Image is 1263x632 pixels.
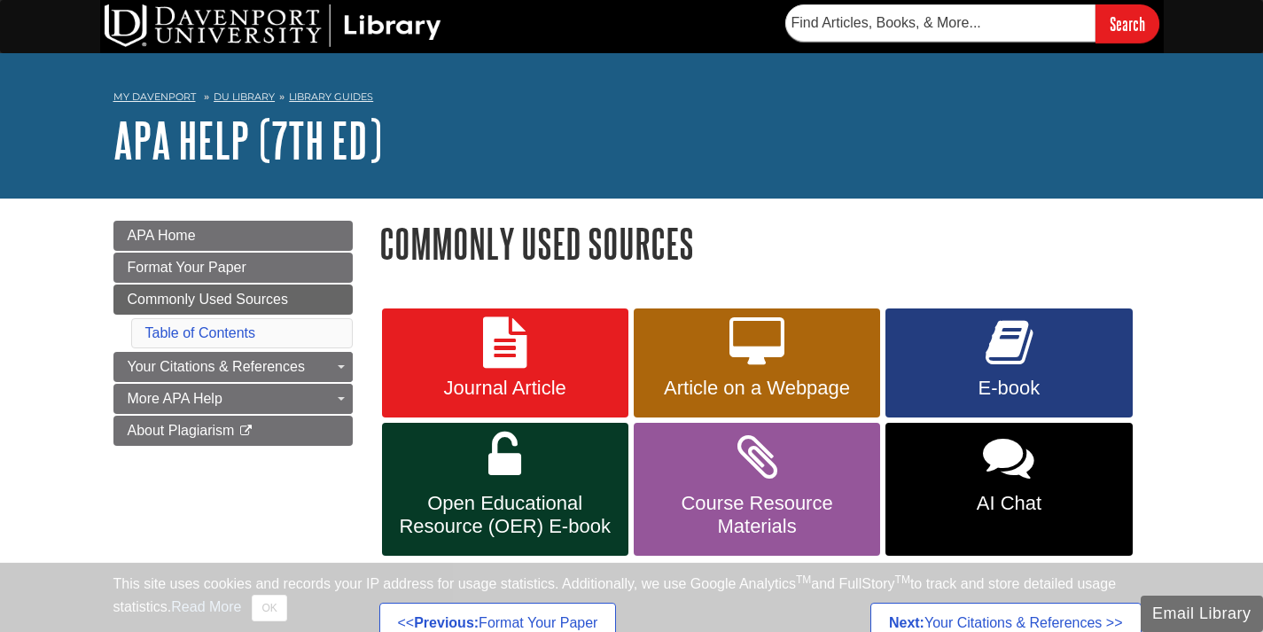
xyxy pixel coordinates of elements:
[113,384,353,414] a: More APA Help
[379,221,1150,266] h1: Commonly Used Sources
[647,492,867,538] span: Course Resource Materials
[885,423,1132,556] a: AI Chat
[238,425,253,437] i: This link opens in a new window
[785,4,1159,43] form: Searches DU Library's articles, books, and more
[128,423,235,438] span: About Plagiarism
[145,325,256,340] a: Table of Contents
[128,228,196,243] span: APA Home
[214,90,275,103] a: DU Library
[414,615,479,630] strong: Previous:
[252,595,286,621] button: Close
[634,423,880,556] a: Course Resource Materials
[128,292,288,307] span: Commonly Used Sources
[113,416,353,446] a: About Plagiarism
[113,573,1150,621] div: This site uses cookies and records your IP address for usage statistics. Additionally, we use Goo...
[647,377,867,400] span: Article on a Webpage
[113,221,353,446] div: Guide Page Menu
[395,377,615,400] span: Journal Article
[634,308,880,418] a: Article on a Webpage
[113,90,196,105] a: My Davenport
[395,492,615,538] span: Open Educational Resource (OER) E-book
[128,359,305,374] span: Your Citations & References
[113,85,1150,113] nav: breadcrumb
[785,4,1095,42] input: Find Articles, Books, & More...
[171,599,241,614] a: Read More
[885,308,1132,418] a: E-book
[382,423,628,556] a: Open Educational Resource (OER) E-book
[128,391,222,406] span: More APA Help
[113,352,353,382] a: Your Citations & References
[899,377,1119,400] span: E-book
[382,308,628,418] a: Journal Article
[289,90,373,103] a: Library Guides
[1141,596,1263,632] button: Email Library
[899,492,1119,515] span: AI Chat
[113,253,353,283] a: Format Your Paper
[113,113,382,168] a: APA Help (7th Ed)
[128,260,246,275] span: Format Your Paper
[889,615,924,630] strong: Next:
[105,4,441,47] img: DU Library
[113,221,353,251] a: APA Home
[113,285,353,315] a: Commonly Used Sources
[1095,4,1159,43] input: Search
